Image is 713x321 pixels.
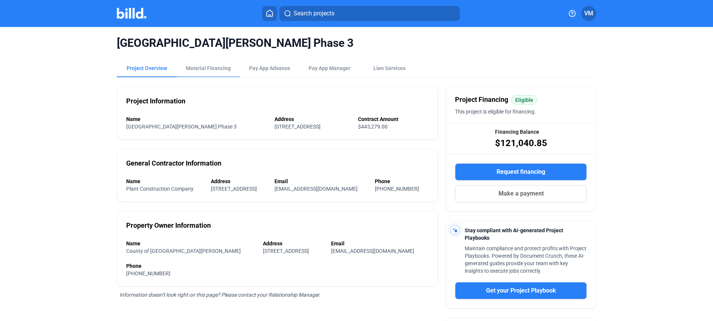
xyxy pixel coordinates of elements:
[126,270,170,276] span: [PHONE_NUMBER]
[495,128,539,136] span: Financing Balance
[117,36,596,50] span: [GEOGRAPHIC_DATA][PERSON_NAME] Phase 3
[455,109,536,115] span: This project is eligible for financing.
[263,248,309,254] span: [STREET_ADDRESS]
[294,9,334,18] span: Search projects
[117,8,146,19] img: Billd Company Logo
[465,227,563,241] span: Stay compliant with AI-generated Project Playbooks
[375,186,419,192] span: [PHONE_NUMBER]
[455,185,587,202] button: Make a payment
[358,124,388,130] span: $443,279.00
[263,240,324,247] div: Address
[126,178,203,185] div: Name
[375,178,429,185] div: Phone
[126,124,237,130] span: [GEOGRAPHIC_DATA][PERSON_NAME] Phase 3
[126,115,267,123] div: Name
[584,9,593,18] span: VM
[279,6,460,21] button: Search projects
[211,186,257,192] span: [STREET_ADDRESS]
[455,94,508,105] span: Project Financing
[126,158,221,169] div: General Contractor Information
[249,64,290,72] div: Pay App Advance
[274,178,367,185] div: Email
[331,248,414,254] span: [EMAIL_ADDRESS][DOMAIN_NAME]
[274,186,358,192] span: [EMAIL_ADDRESS][DOMAIN_NAME]
[126,186,194,192] span: Plant Construction Company
[119,292,321,298] span: Information doesn’t look right on this page? Please contact your Relationship Manager.
[331,240,429,247] div: Email
[358,115,429,123] div: Contract Amount
[127,64,167,72] div: Project Overview
[274,124,321,130] span: [STREET_ADDRESS]
[126,96,185,106] div: Project Information
[455,163,587,181] button: Request financing
[274,115,351,123] div: Address
[373,64,406,72] div: Lien Services
[581,6,596,21] button: VM
[511,95,537,105] mat-chip: Eligible
[126,248,241,254] span: County of [GEOGRAPHIC_DATA][PERSON_NAME]
[465,245,586,274] span: Maintain compliance and protect profits with Project Playbooks. Powered by Document Crunch, these...
[455,282,587,299] button: Get your Project Playbook
[498,189,544,198] span: Make a payment
[309,64,351,72] span: Pay App Manager
[211,178,267,185] div: Address
[497,167,545,176] span: Request financing
[186,64,231,72] div: Material Financing
[126,240,255,247] div: Name
[495,137,547,149] span: $121,040.85
[126,220,211,231] div: Property Owner Information
[486,286,556,295] span: Get your Project Playbook
[126,262,429,270] div: Phone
